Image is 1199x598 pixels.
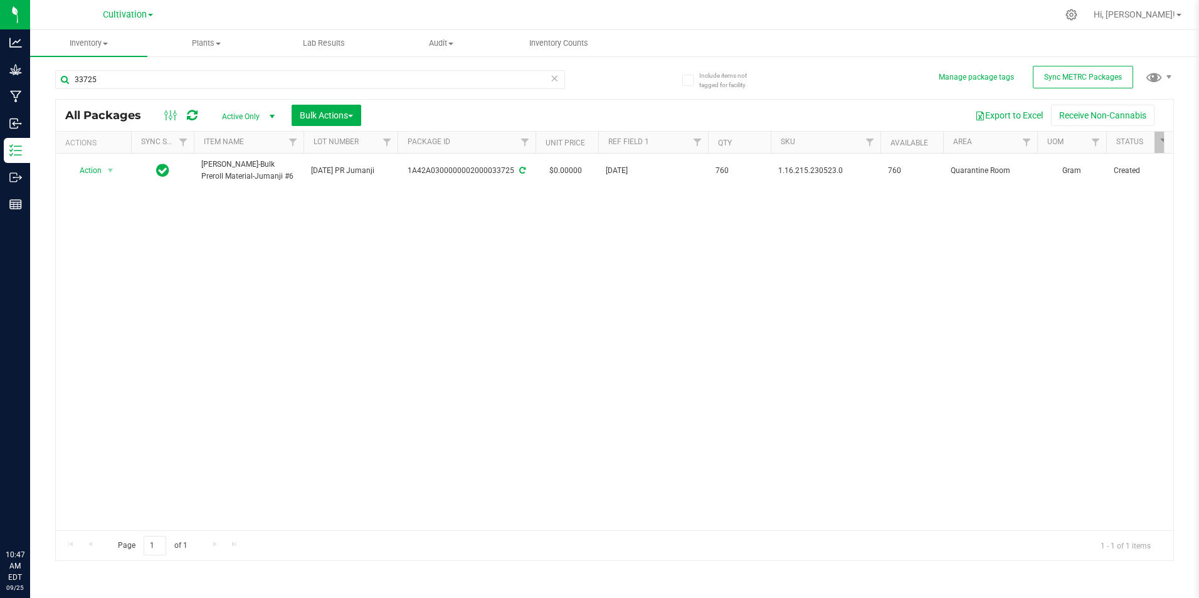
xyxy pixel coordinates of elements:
a: Filter [860,132,880,153]
a: UOM [1047,137,1064,146]
span: 760 [888,165,936,177]
a: Plants [147,30,265,56]
a: Lab Results [265,30,383,56]
button: Bulk Actions [292,105,361,126]
span: 1.16.215.230523.0 [778,165,873,177]
a: Qty [718,139,732,147]
span: [DATE] [606,165,700,177]
span: $0.00000 [543,162,588,180]
div: Manage settings [1064,9,1079,21]
span: 1 - 1 of 1 items [1091,536,1161,555]
a: Filter [687,132,708,153]
inline-svg: Reports [9,198,22,211]
a: Filter [377,132,398,153]
button: Export to Excel [967,105,1051,126]
a: Area [953,137,972,146]
inline-svg: Outbound [9,171,22,184]
button: Manage package tags [939,72,1014,83]
a: Status [1116,137,1143,146]
button: Sync METRC Packages [1033,66,1133,88]
span: Bulk Actions [300,110,353,120]
p: 09/25 [6,583,24,592]
input: 1 [144,536,166,555]
div: Actions [65,139,126,147]
span: [PERSON_NAME]-Bulk Preroll Material-Jumanji #6 [201,159,296,182]
inline-svg: Grow [9,63,22,76]
span: Action [68,162,102,179]
span: Gram [1045,165,1099,177]
span: In Sync [156,162,169,179]
span: select [103,162,119,179]
a: Filter [173,132,194,153]
a: Unit Price [546,139,585,147]
button: Receive Non-Cannabis [1051,105,1154,126]
span: [DATE] PR Jumanji [311,165,390,177]
span: 760 [716,165,763,177]
inline-svg: Analytics [9,36,22,49]
a: Filter [283,132,304,153]
span: Plants [148,38,264,49]
span: Quarantine Room [951,165,1030,177]
a: Available [890,139,928,147]
span: Include items not tagged for facility [699,71,762,90]
a: Filter [1017,132,1037,153]
inline-svg: Inbound [9,117,22,130]
a: Filter [515,132,536,153]
a: Filter [1085,132,1106,153]
a: SKU [781,137,795,146]
span: Sync from Compliance System [517,166,526,175]
iframe: Resource center [13,498,50,535]
span: Page of 1 [107,536,198,555]
span: Sync METRC Packages [1044,73,1122,81]
a: Inventory Counts [500,30,618,56]
a: Ref Field 1 [608,137,649,146]
span: Inventory Counts [512,38,605,49]
span: Cultivation [103,9,147,20]
a: Lot Number [314,137,359,146]
a: Inventory [30,30,147,56]
p: 10:47 AM EDT [6,549,24,583]
input: Search Package ID, Item Name, SKU, Lot or Part Number... [55,70,565,89]
span: All Packages [65,108,154,122]
a: Audit [383,30,500,56]
div: 1A42A0300000002000033725 [396,165,537,177]
span: Created [1114,165,1168,177]
span: Lab Results [286,38,362,49]
span: Hi, [PERSON_NAME]! [1094,9,1175,19]
span: Audit [383,38,499,49]
a: Filter [1154,132,1175,153]
a: Sync Status [141,137,189,146]
span: Clear [551,70,559,87]
inline-svg: Inventory [9,144,22,157]
inline-svg: Manufacturing [9,90,22,103]
a: Item Name [204,137,244,146]
span: Inventory [30,38,147,49]
a: Package ID [408,137,450,146]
